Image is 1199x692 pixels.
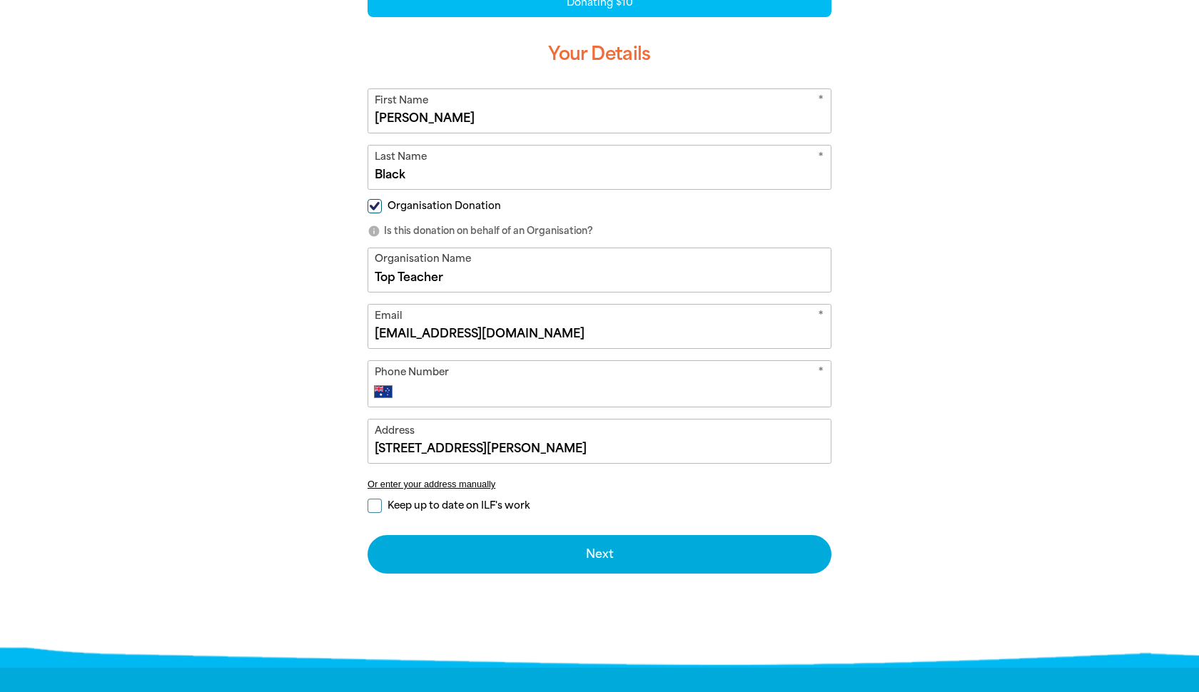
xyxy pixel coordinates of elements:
[368,199,382,213] input: Organisation Donation
[368,224,831,238] p: Is this donation on behalf of an Organisation?
[818,365,824,382] i: Required
[368,31,831,77] h3: Your Details
[368,225,380,238] i: info
[368,535,831,574] button: Next
[368,479,831,489] button: Or enter your address manually
[388,499,530,512] span: Keep up to date on ILF's work
[368,499,382,513] input: Keep up to date on ILF's work
[388,199,501,213] span: Organisation Donation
